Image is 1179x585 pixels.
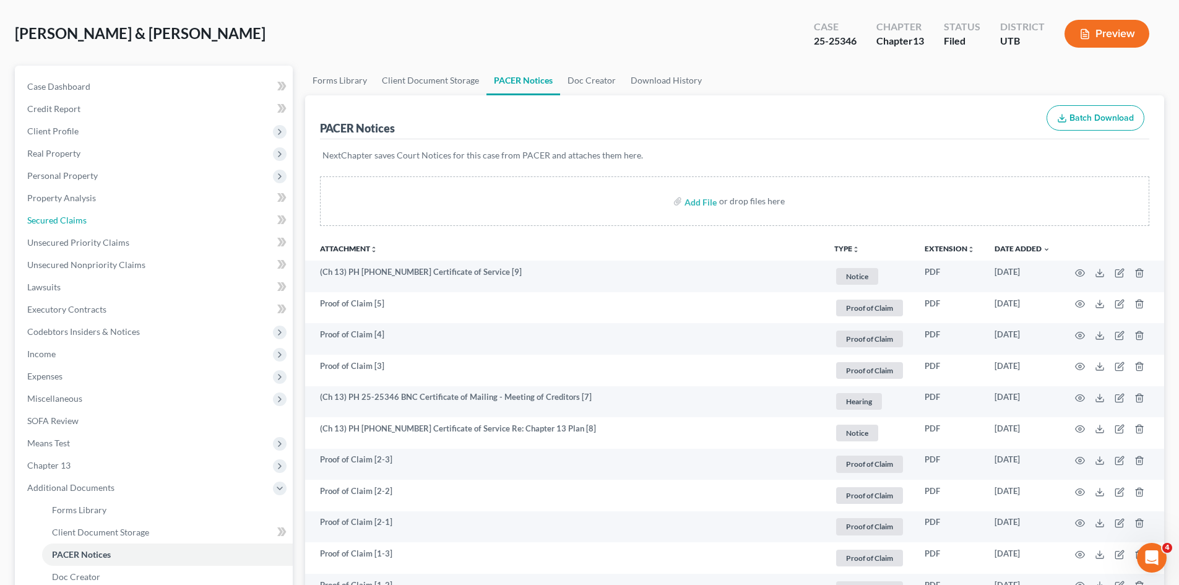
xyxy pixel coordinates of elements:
[27,438,70,448] span: Means Test
[915,511,985,543] td: PDF
[305,480,824,511] td: Proof of Claim [2-2]
[967,246,975,253] i: unfold_more
[719,195,785,207] div: or drop files here
[1162,543,1172,553] span: 4
[305,386,824,418] td: (Ch 13) PH 25-25346 BNC Certificate of Mailing - Meeting of Creditors [7]
[27,326,140,337] span: Codebtors Insiders & Notices
[814,34,857,48] div: 25-25346
[320,244,378,253] a: Attachmentunfold_more
[915,292,985,324] td: PDF
[834,548,905,568] a: Proof of Claim
[27,482,114,493] span: Additional Documents
[915,480,985,511] td: PDF
[27,304,106,314] span: Executory Contracts
[834,266,905,287] a: Notice
[836,518,903,535] span: Proof of Claim
[944,34,980,48] div: Filed
[925,244,975,253] a: Extensionunfold_more
[836,456,903,472] span: Proof of Claim
[305,449,824,480] td: Proof of Claim [2-3]
[42,521,293,544] a: Client Document Storage
[876,20,924,34] div: Chapter
[560,66,623,95] a: Doc Creator
[1000,34,1045,48] div: UTB
[52,527,149,537] span: Client Document Storage
[834,245,860,253] button: TYPEunfold_more
[814,20,857,34] div: Case
[27,103,80,114] span: Credit Report
[836,550,903,566] span: Proof of Claim
[27,393,82,404] span: Miscellaneous
[305,66,374,95] a: Forms Library
[322,149,1147,162] p: NextChapter saves Court Notices for this case from PACER and attaches them here.
[17,76,293,98] a: Case Dashboard
[836,487,903,504] span: Proof of Claim
[17,410,293,432] a: SOFA Review
[374,66,486,95] a: Client Document Storage
[995,244,1050,253] a: Date Added expand_more
[836,300,903,316] span: Proof of Claim
[915,417,985,449] td: PDF
[834,360,905,381] a: Proof of Claim
[27,215,87,225] span: Secured Claims
[1069,113,1134,123] span: Batch Download
[834,516,905,537] a: Proof of Claim
[623,66,709,95] a: Download History
[915,386,985,418] td: PDF
[17,254,293,276] a: Unsecured Nonpriority Claims
[836,393,882,410] span: Hearing
[27,460,71,470] span: Chapter 13
[15,24,266,42] span: [PERSON_NAME] & [PERSON_NAME]
[305,417,824,449] td: (Ch 13) PH [PHONE_NUMBER] Certificate of Service Re: Chapter 13 Plan [8]
[52,549,111,560] span: PACER Notices
[52,505,106,515] span: Forms Library
[27,371,63,381] span: Expenses
[370,246,378,253] i: unfold_more
[834,485,905,506] a: Proof of Claim
[915,449,985,480] td: PDF
[27,81,90,92] span: Case Dashboard
[27,259,145,270] span: Unsecured Nonpriority Claims
[834,454,905,474] a: Proof of Claim
[834,329,905,349] a: Proof of Claim
[852,246,860,253] i: unfold_more
[52,571,100,582] span: Doc Creator
[1000,20,1045,34] div: District
[27,237,129,248] span: Unsecured Priority Claims
[985,355,1060,386] td: [DATE]
[985,449,1060,480] td: [DATE]
[915,542,985,574] td: PDF
[915,355,985,386] td: PDF
[17,298,293,321] a: Executory Contracts
[305,261,824,292] td: (Ch 13) PH [PHONE_NUMBER] Certificate of Service [9]
[834,298,905,318] a: Proof of Claim
[836,362,903,379] span: Proof of Claim
[27,148,80,158] span: Real Property
[1047,105,1144,131] button: Batch Download
[17,98,293,120] a: Credit Report
[876,34,924,48] div: Chapter
[305,323,824,355] td: Proof of Claim [4]
[836,268,878,285] span: Notice
[27,126,79,136] span: Client Profile
[915,261,985,292] td: PDF
[27,193,96,203] span: Property Analysis
[1065,20,1149,48] button: Preview
[836,331,903,347] span: Proof of Claim
[320,121,395,136] div: PACER Notices
[985,386,1060,418] td: [DATE]
[486,66,560,95] a: PACER Notices
[985,261,1060,292] td: [DATE]
[305,355,824,386] td: Proof of Claim [3]
[985,480,1060,511] td: [DATE]
[985,511,1060,543] td: [DATE]
[305,292,824,324] td: Proof of Claim [5]
[17,232,293,254] a: Unsecured Priority Claims
[305,511,824,543] td: Proof of Claim [2-1]
[42,544,293,566] a: PACER Notices
[985,542,1060,574] td: [DATE]
[42,499,293,521] a: Forms Library
[985,292,1060,324] td: [DATE]
[834,391,905,412] a: Hearing
[1043,246,1050,253] i: expand_more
